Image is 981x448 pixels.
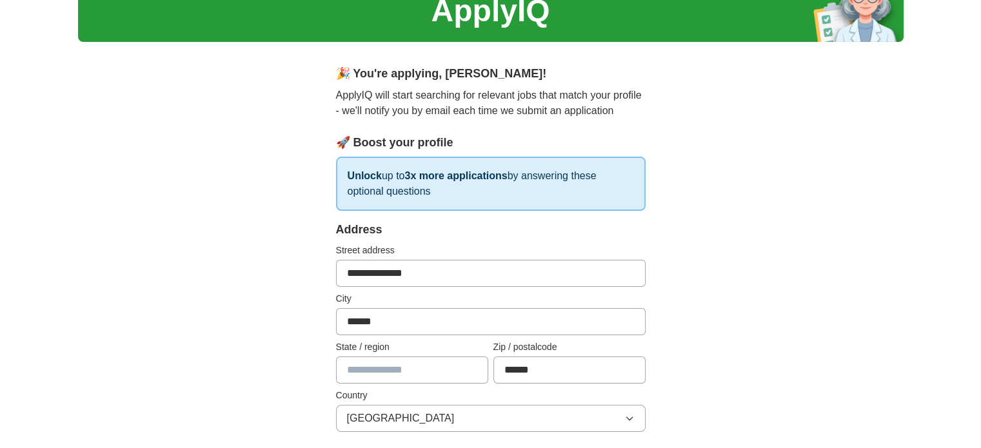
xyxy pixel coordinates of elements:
label: Country [336,389,646,402]
label: Street address [336,244,646,257]
label: State / region [336,340,488,354]
div: 🎉 You're applying , [PERSON_NAME] ! [336,65,646,83]
label: Zip / postalcode [493,340,646,354]
span: [GEOGRAPHIC_DATA] [347,411,455,426]
div: Address [336,221,646,239]
p: up to by answering these optional questions [336,157,646,211]
strong: 3x more applications [404,170,507,181]
div: 🚀 Boost your profile [336,134,646,151]
label: City [336,292,646,306]
p: ApplyIQ will start searching for relevant jobs that match your profile - we'll notify you by emai... [336,88,646,119]
strong: Unlock [348,170,382,181]
button: [GEOGRAPHIC_DATA] [336,405,646,432]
